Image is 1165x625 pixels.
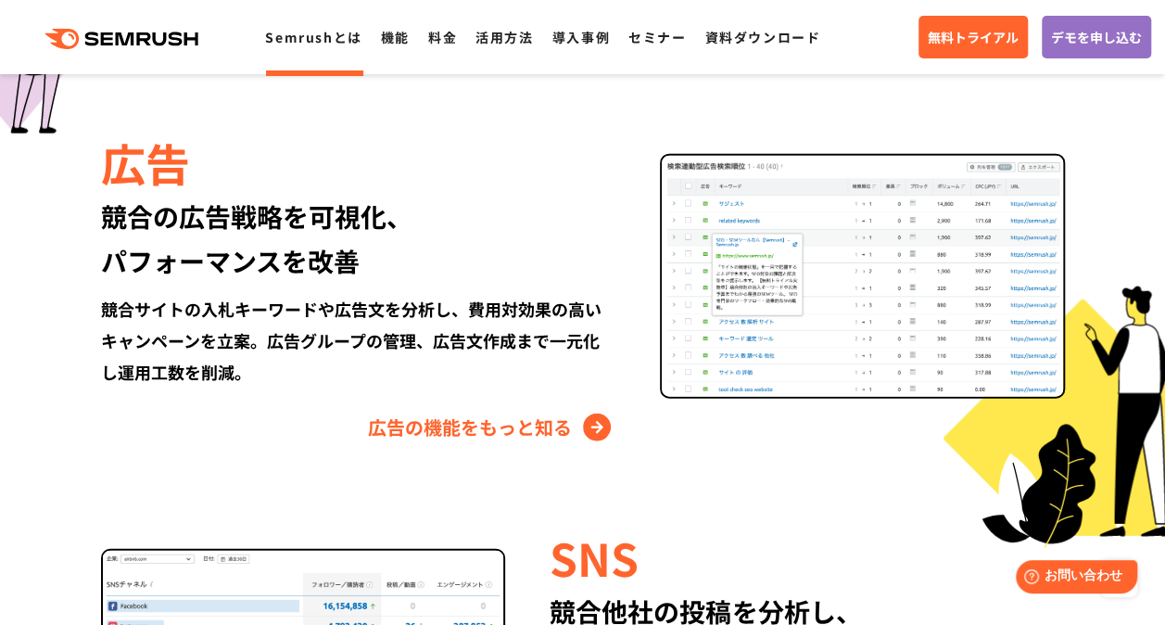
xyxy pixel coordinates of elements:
div: 競合の広告戦略を可視化、 パフォーマンスを改善 [101,194,615,283]
div: SNS [550,526,1064,589]
a: セミナー [628,28,686,46]
a: Semrushとは [265,28,361,46]
a: 機能 [381,28,410,46]
a: 導入事例 [552,28,610,46]
span: デモを申し込む [1051,27,1142,47]
iframe: Help widget launcher [1000,553,1145,605]
div: 競合サイトの入札キーワードや広告文を分析し、費用対効果の高いキャンペーンを立案。広告グループの管理、広告文作成まで一元化し運用工数を削減。 [101,293,615,388]
div: 広告 [101,131,615,194]
a: 料金 [428,28,457,46]
a: 無料トライアル [918,16,1028,58]
a: 広告の機能をもっと知る [368,413,615,442]
a: 資料ダウンロード [704,28,820,46]
a: 活用方法 [475,28,533,46]
a: デモを申し込む [1042,16,1151,58]
span: 無料トライアル [928,27,1019,47]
